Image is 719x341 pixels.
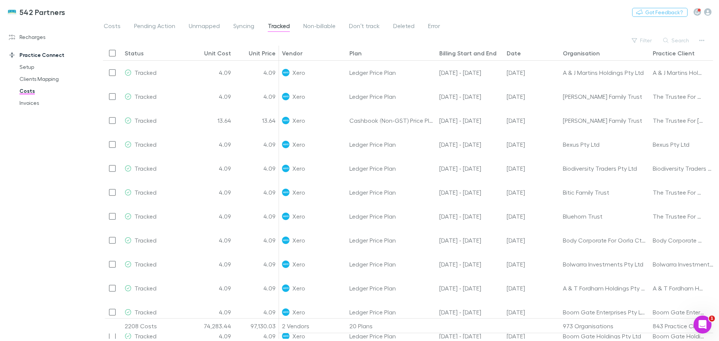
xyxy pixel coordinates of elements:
[19,7,66,16] h3: 542 Partners
[282,261,289,268] img: Xero's Logo
[134,69,157,76] span: Tracked
[279,319,346,334] div: 2 Vendors
[346,156,436,180] div: Ledger Price Plan
[292,300,305,324] span: Xero
[249,49,276,57] div: Unit Price
[282,69,289,76] img: Xero's Logo
[563,252,647,276] div: Bolwarra Investments Pty Ltd
[653,61,704,84] div: A & J Martins Holdings Pty Ltd
[292,252,305,276] span: Xero
[234,156,279,180] div: 4.09
[436,109,504,133] div: 27 Apr - 26 May 25
[134,284,157,292] span: Tracked
[436,61,504,85] div: 27 Apr - 26 May 25
[134,165,157,172] span: Tracked
[349,49,362,57] div: Plan
[653,228,704,252] div: Body Corporate For Oorla Cts 13321
[12,85,101,97] a: Costs
[134,141,157,148] span: Tracked
[303,22,336,32] span: Non-billable
[134,237,157,244] span: Tracked
[346,228,436,252] div: Ledger Price Plan
[7,7,16,16] img: 542 Partners's Logo
[189,252,234,276] div: 4.09
[346,133,436,156] div: Ledger Price Plan
[653,133,714,156] div: Bexus Pty Ltd
[282,117,289,124] img: Xero's Logo
[632,8,688,17] button: Got Feedback?
[436,156,504,180] div: 27 Apr - 26 May 25
[3,3,70,21] a: 542 Partners
[563,156,647,180] div: Biodiversity Traders Pty Ltd
[282,213,289,220] img: Xero's Logo
[436,228,504,252] div: 27 Apr - 26 May 25
[292,109,305,132] span: Xero
[563,133,647,156] div: Bexus Pty Ltd
[234,300,279,324] div: 4.09
[653,276,704,300] div: A & T Fordham Holdings Pty Ltd
[134,93,157,100] span: Tracked
[504,300,560,324] div: 27 May 2025
[134,189,157,196] span: Tracked
[234,252,279,276] div: 4.09
[282,49,303,57] div: Vendor
[234,109,279,133] div: 13.64
[104,22,121,32] span: Costs
[189,228,234,252] div: 4.09
[189,180,234,204] div: 4.09
[439,49,497,57] div: Billing Start and End
[653,204,704,228] div: The Trustee For Bluehorn Trust
[234,319,279,334] div: 97,130.03
[189,61,234,85] div: 4.09
[234,180,279,204] div: 4.09
[349,22,380,32] span: Don’t track
[504,109,560,133] div: 27 May 2025
[504,85,560,109] div: 27 May 2025
[1,49,101,61] a: Practice Connect
[189,319,234,334] div: 74,283.44
[504,228,560,252] div: 27 May 2025
[504,180,560,204] div: 27 May 2025
[189,276,234,300] div: 4.09
[346,276,436,300] div: Ledger Price Plan
[436,85,504,109] div: 27 Apr - 26 May 25
[653,180,704,204] div: The Trustee For Bitic Family Trust
[292,85,305,108] span: Xero
[233,22,254,32] span: Syncing
[346,300,436,324] div: Ledger Price Plan
[234,85,279,109] div: 4.09
[653,300,704,324] div: Boom Gate Enterprises Pty Ltd
[436,300,504,324] div: 27 Apr - 26 May 25
[282,308,289,316] img: Xero's Logo
[12,61,101,73] a: Setup
[563,300,647,324] div: Boom Gate Enterprises Pty Ltd
[1,31,101,43] a: Recharges
[189,204,234,228] div: 4.09
[134,308,157,316] span: Tracked
[346,252,436,276] div: Ledger Price Plan
[563,85,647,108] div: [PERSON_NAME] Family Trust
[282,237,289,244] img: Xero's Logo
[653,252,714,276] div: Bolwarra Investments Pty Ltd
[292,156,305,180] span: Xero
[504,156,560,180] div: 27 May 2025
[436,180,504,204] div: 27 Apr - 26 May 25
[504,204,560,228] div: 27 May 2025
[563,109,647,132] div: [PERSON_NAME] Family Trust
[346,319,436,334] div: 20 Plans
[134,213,157,220] span: Tracked
[393,22,415,32] span: Deleted
[204,49,231,57] div: Unit Cost
[653,49,695,57] div: Practice Client
[563,49,600,57] div: Organisation
[650,319,717,334] div: 843 Practice Clients
[234,133,279,156] div: 4.09
[234,204,279,228] div: 4.09
[653,85,704,108] div: The Trustee For The [PERSON_NAME] Family Trust
[346,204,436,228] div: Ledger Price Plan
[282,189,289,196] img: Xero's Logo
[282,141,289,148] img: Xero's Logo
[436,276,504,300] div: 27 Apr - 26 May 25
[563,180,647,204] div: Bitic Family Trust
[122,319,189,334] div: 2208 Costs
